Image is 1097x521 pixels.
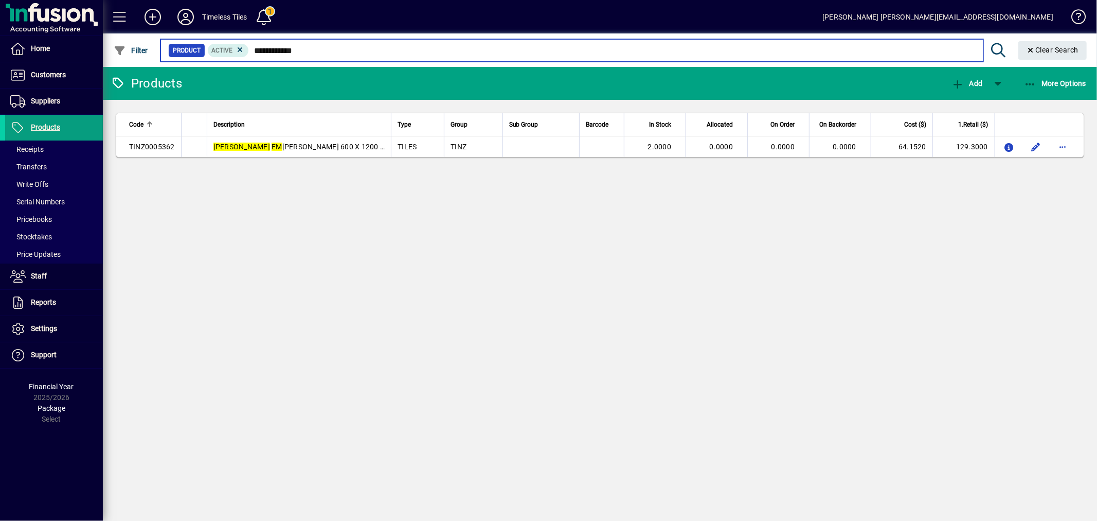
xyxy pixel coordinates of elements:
div: Products [111,75,182,92]
span: Receipts [10,145,44,153]
span: Reports [31,298,56,306]
div: Code [129,119,175,130]
span: Pricebooks [10,215,52,223]
a: Serial Numbers [5,193,103,211]
span: Allocated [707,119,733,130]
a: Knowledge Base [1064,2,1084,36]
div: Barcode [586,119,618,130]
a: Reports [5,290,103,316]
a: Suppliers [5,89,103,114]
span: Add [951,79,982,88]
span: Active [212,47,233,54]
span: Transfers [10,163,47,171]
span: 1.Retail ($) [958,119,988,130]
span: Barcode [586,119,608,130]
span: Staff [31,272,47,280]
span: 0.0000 [710,143,733,151]
em: EM [272,143,282,151]
span: Product [173,45,201,56]
button: Profile [169,8,202,26]
span: Cost ($) [904,119,926,130]
a: Transfers [5,158,103,176]
div: Timeless Tiles [202,9,247,25]
div: Allocated [692,119,742,130]
span: Package [38,404,65,412]
span: Settings [31,324,57,333]
span: Home [31,44,50,53]
span: TINZ0005362 [129,143,175,151]
div: Sub Group [509,119,573,130]
div: Type [398,119,438,130]
button: Filter [111,41,151,60]
button: Add [949,74,985,93]
button: Edit [1028,138,1044,155]
div: On Order [754,119,804,130]
a: Receipts [5,141,103,158]
button: More Options [1021,74,1089,93]
span: 0.0000 [833,143,857,151]
span: In Stock [649,119,671,130]
span: TINZ [451,143,466,151]
span: Financial Year [29,383,74,391]
span: On Order [770,119,795,130]
span: [PERSON_NAME] 600 X 1200 = PIECES [213,143,410,151]
div: Description [213,119,385,130]
span: Description [213,119,245,130]
a: Write Offs [5,176,103,193]
div: In Stock [631,119,680,130]
span: TILES [398,143,417,151]
span: 0.0000 [771,143,795,151]
td: 129.3000 [932,136,994,157]
td: 64.1520 [871,136,932,157]
span: Support [31,351,57,359]
div: Group [451,119,496,130]
span: Customers [31,71,66,79]
a: Support [5,342,103,368]
a: Home [5,36,103,62]
span: Group [451,119,467,130]
span: Products [31,123,60,131]
span: Code [129,119,143,130]
a: Price Updates [5,246,103,263]
div: On Backorder [816,119,866,130]
a: Pricebooks [5,211,103,228]
span: Filter [114,46,148,55]
span: On Backorder [819,119,856,130]
button: Add [136,8,169,26]
span: Write Offs [10,180,48,188]
span: Clear Search [1027,46,1079,54]
span: Serial Numbers [10,198,65,206]
span: Type [398,119,411,130]
span: More Options [1024,79,1087,88]
button: More options [1054,138,1071,155]
a: Staff [5,264,103,289]
span: Price Updates [10,250,61,258]
span: Sub Group [509,119,538,130]
button: Clear [1018,41,1087,60]
em: [PERSON_NAME] [213,143,270,151]
span: Stocktakes [10,233,52,241]
a: Settings [5,316,103,342]
a: Stocktakes [5,228,103,246]
span: 2.0000 [648,143,672,151]
mat-chip: Activation Status: Active [208,44,249,57]
span: Suppliers [31,97,60,105]
a: Customers [5,62,103,88]
div: [PERSON_NAME] [PERSON_NAME][EMAIL_ADDRESS][DOMAIN_NAME] [822,9,1053,25]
